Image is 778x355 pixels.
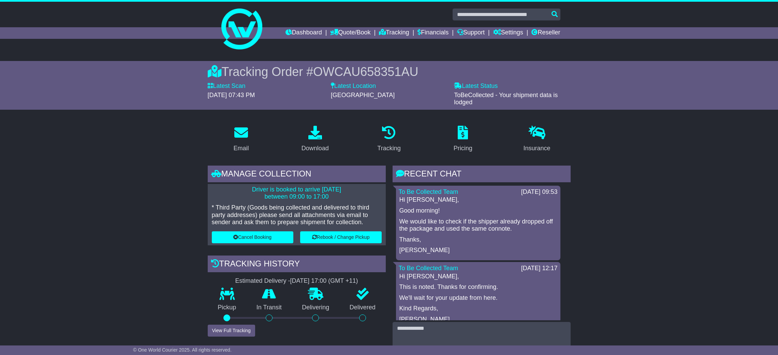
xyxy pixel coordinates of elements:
[208,166,386,184] div: Manage collection
[331,92,395,98] span: [GEOGRAPHIC_DATA]
[399,207,557,215] p: Good morning!
[300,231,382,243] button: Rebook / Change Pickup
[399,218,557,233] p: We would like to check if the shipper already dropped off the package and used the same connote.
[339,304,386,311] p: Delivered
[399,273,557,280] p: Hi [PERSON_NAME],
[208,325,255,337] button: View Full Tracking
[133,347,232,353] span: © One World Courier 2025. All rights reserved.
[208,256,386,274] div: Tracking history
[399,188,458,195] a: To Be Collected Team
[399,265,458,272] a: To Be Collected Team
[399,283,557,291] p: This is noted. Thanks for confirming.
[373,123,405,155] a: Tracking
[454,144,472,153] div: Pricing
[393,166,571,184] div: RECENT CHAT
[302,144,329,153] div: Download
[212,204,382,226] p: * Third Party (Goods being collected and delivered to third party addresses) please send all atta...
[290,277,358,285] div: [DATE] 17:00 (GMT +11)
[399,294,557,302] p: We'll wait for your update from here.
[233,144,249,153] div: Email
[399,236,557,244] p: Thanks,
[246,304,292,311] p: In Transit
[399,196,557,204] p: Hi [PERSON_NAME],
[208,277,386,285] div: Estimated Delivery -
[519,123,555,155] a: Insurance
[285,27,322,39] a: Dashboard
[208,64,571,79] div: Tracking Order #
[524,144,551,153] div: Insurance
[229,123,253,155] a: Email
[212,231,293,243] button: Cancel Booking
[208,304,247,311] p: Pickup
[330,27,370,39] a: Quote/Book
[331,82,376,90] label: Latest Location
[454,92,558,106] span: ToBeCollected - Your shipment data is lodged
[212,186,382,201] p: Driver is booked to arrive [DATE] between 09:00 to 17:00
[297,123,333,155] a: Download
[292,304,340,311] p: Delivering
[521,265,558,272] div: [DATE] 12:17
[399,305,557,312] p: Kind Regards,
[454,82,498,90] label: Latest Status
[417,27,449,39] a: Financials
[399,247,557,254] p: [PERSON_NAME]
[449,123,477,155] a: Pricing
[399,316,557,323] p: [PERSON_NAME]
[457,27,485,39] a: Support
[313,65,418,79] span: OWCAU658351AU
[208,92,255,98] span: [DATE] 07:43 PM
[377,144,400,153] div: Tracking
[521,188,558,196] div: [DATE] 09:53
[493,27,523,39] a: Settings
[208,82,246,90] label: Latest Scan
[531,27,560,39] a: Reseller
[379,27,409,39] a: Tracking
